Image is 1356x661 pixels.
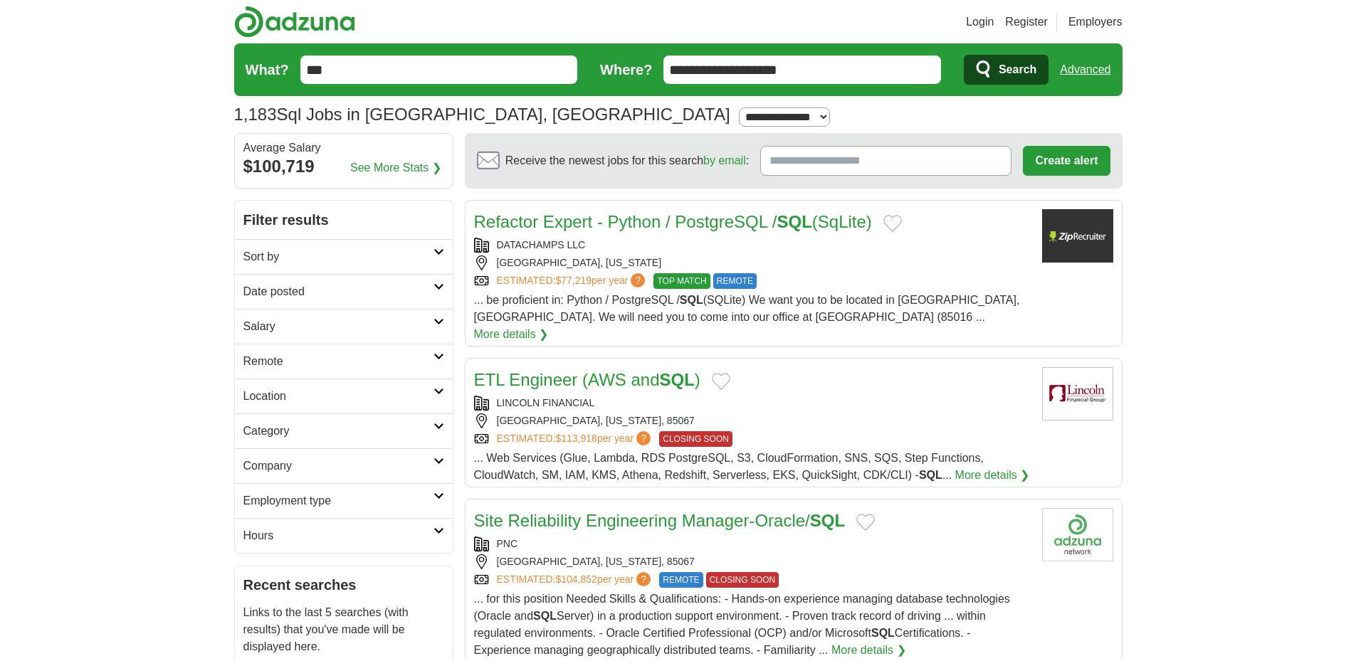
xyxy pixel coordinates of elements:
span: ... for this position Needed Skills & Qualifications: - Hands-on experience managing database tec... [474,593,1010,656]
label: Where? [600,59,652,80]
span: TOP MATCH [653,273,710,289]
a: Refactor Expert - Python / PostgreSQL /SQL(SqLite) [474,212,872,231]
div: [GEOGRAPHIC_DATA], [US_STATE] [474,255,1031,270]
a: Employment type [235,483,453,518]
a: Category [235,413,453,448]
a: Site Reliability Engineering Manager-Oracle/SQL [474,511,846,530]
a: PNC [497,538,518,549]
h2: Category [243,423,433,440]
span: 1,183 [234,102,277,127]
img: Company logo [1042,209,1113,263]
h2: Employment type [243,492,433,509]
img: PNC Bank NA logo [1042,508,1113,561]
button: Add to favorite jobs [883,215,902,232]
h2: Hours [243,527,433,544]
a: Sort by [235,239,453,274]
span: $104,852 [555,573,596,585]
a: ESTIMATED:$113,918per year? [497,431,654,447]
a: Hours [235,518,453,553]
a: Location [235,379,453,413]
a: More details ❯ [831,642,906,659]
div: $100,719 [243,154,444,179]
span: Search [999,55,1036,84]
h2: Recent searches [243,574,444,596]
a: Employers [1068,14,1123,31]
a: ESTIMATED:$104,852per year? [497,572,654,588]
span: REMOTE [659,572,703,588]
span: ... be proficient in: Python / PostgreSQL / (SQLite) We want you to be located in [GEOGRAPHIC_DAT... [474,294,1020,323]
strong: SQL [871,627,895,639]
a: Salary [235,309,453,344]
h2: Salary [243,318,433,335]
a: Remote [235,344,453,379]
span: CLOSING SOON [706,572,779,588]
div: DATACHAMPS LLC [474,238,1031,253]
span: ... Web Services (Glue, Lambda, RDS PostgreSQL, S3, CloudFormation, SNS, SQS, Step Functions, Clo... [474,452,984,481]
label: What? [246,59,289,80]
strong: SQL [777,212,811,231]
span: ? [636,431,651,445]
span: $113,918 [555,433,596,444]
button: Create alert [1023,146,1110,176]
h2: Filter results [235,201,453,239]
a: ETL Engineer (AWS andSQL) [474,370,700,389]
span: REMOTE [713,273,757,289]
a: Company [235,448,453,483]
h2: Date posted [243,283,433,300]
a: ESTIMATED:$77,219per year? [497,273,648,289]
a: Advanced [1060,55,1110,84]
span: ? [631,273,645,287]
h2: Location [243,388,433,405]
h1: Sql Jobs in [GEOGRAPHIC_DATA], [GEOGRAPHIC_DATA] [234,105,730,124]
a: Register [1005,14,1048,31]
span: CLOSING SOON [659,431,732,447]
h2: Remote [243,353,433,370]
p: Links to the last 5 searches (with results) that you've made will be displayed here. [243,604,444,655]
button: Search [964,55,1048,85]
a: More details ❯ [955,467,1030,484]
div: [GEOGRAPHIC_DATA], [US_STATE], 85067 [474,554,1031,569]
button: Add to favorite jobs [712,373,730,390]
span: Receive the newest jobs for this search : [505,152,749,169]
div: Average Salary [243,142,444,154]
strong: SQL [919,469,942,481]
strong: SQL [810,511,845,530]
span: ? [636,572,651,586]
img: Adzuna logo [234,6,355,38]
a: by email [703,154,746,166]
strong: SQL [680,294,703,306]
strong: SQL [660,370,695,389]
h2: Company [243,458,433,475]
img: Lincoln Financial Group logo [1042,367,1113,421]
a: Date posted [235,274,453,309]
span: $77,219 [555,275,592,286]
a: Login [966,14,994,31]
a: LINCOLN FINANCIAL [497,397,595,408]
a: More details ❯ [474,326,549,343]
a: See More Stats ❯ [350,159,441,176]
h2: Sort by [243,248,433,265]
button: Add to favorite jobs [856,514,875,531]
strong: SQL [533,610,557,622]
div: [GEOGRAPHIC_DATA], [US_STATE], 85067 [474,413,1031,428]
